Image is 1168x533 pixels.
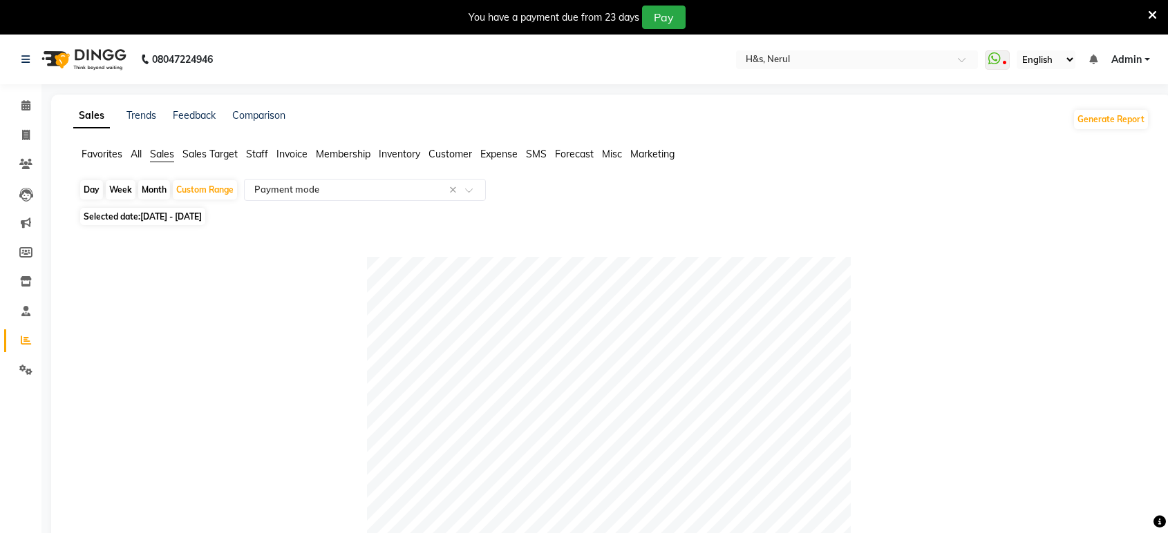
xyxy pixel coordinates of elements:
[642,6,686,29] button: Pay
[126,109,156,122] a: Trends
[630,148,675,160] span: Marketing
[182,148,238,160] span: Sales Target
[555,148,594,160] span: Forecast
[1074,110,1148,129] button: Generate Report
[379,148,420,160] span: Inventory
[449,183,461,197] span: Clear all
[469,10,639,25] div: You have a payment due from 23 days
[1111,52,1142,67] span: Admin
[316,148,370,160] span: Membership
[152,40,213,79] b: 08047224946
[80,180,103,200] div: Day
[82,148,122,160] span: Favorites
[173,180,237,200] div: Custom Range
[173,109,216,122] a: Feedback
[106,180,135,200] div: Week
[138,180,170,200] div: Month
[73,104,110,128] a: Sales
[35,40,130,79] img: logo
[80,208,205,225] span: Selected date:
[276,148,308,160] span: Invoice
[131,148,142,160] span: All
[140,211,202,222] span: [DATE] - [DATE]
[602,148,622,160] span: Misc
[246,148,268,160] span: Staff
[480,148,518,160] span: Expense
[232,109,285,122] a: Comparison
[428,148,472,160] span: Customer
[150,148,174,160] span: Sales
[526,148,547,160] span: SMS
